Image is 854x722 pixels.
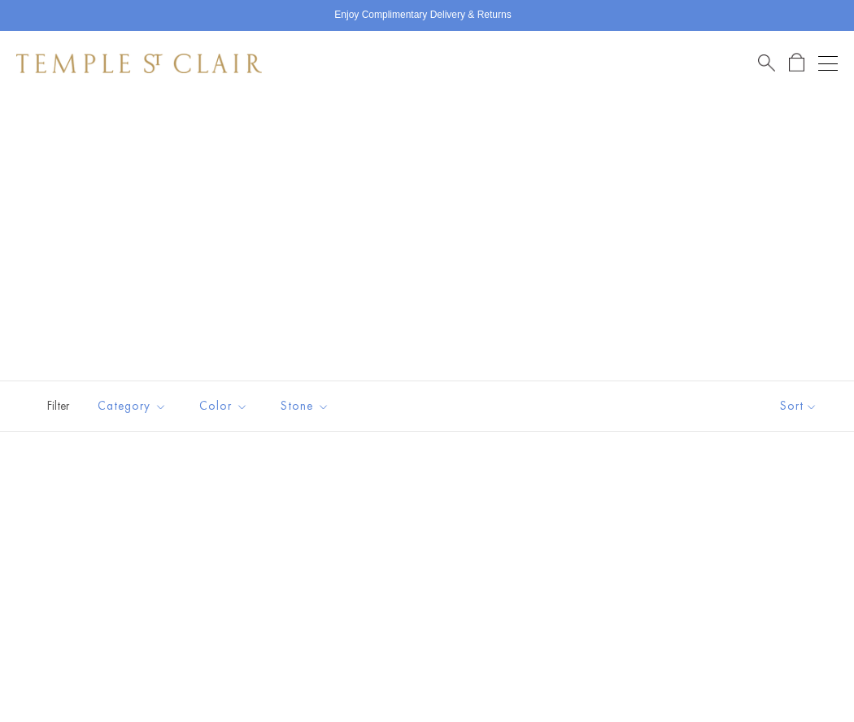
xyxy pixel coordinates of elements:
span: Stone [272,396,342,416]
span: Category [89,396,179,416]
a: Open Shopping Bag [789,53,804,73]
img: Temple St. Clair [16,54,262,73]
a: Search [758,53,775,73]
button: Open navigation [818,54,838,73]
button: Show sort by [743,381,854,431]
span: Color [191,396,260,416]
button: Color [187,388,260,424]
button: Stone [268,388,342,424]
p: Enjoy Complimentary Delivery & Returns [334,7,511,24]
button: Category [85,388,179,424]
